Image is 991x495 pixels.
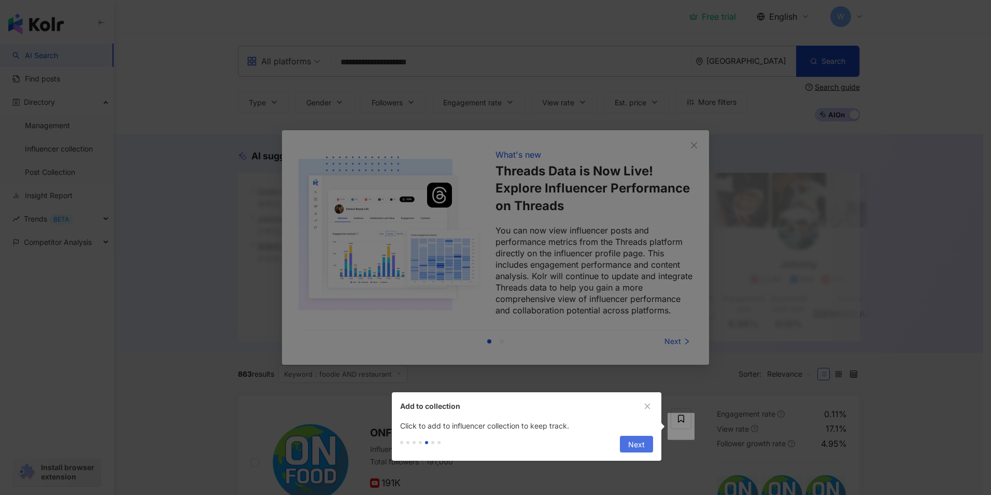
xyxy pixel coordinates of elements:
button: Next [620,436,653,452]
span: Next [628,436,645,453]
button: close [642,401,653,412]
span: close [644,403,651,410]
div: Add to collection [400,401,642,412]
div: Click to add to influencer collection to keep track. [392,420,661,432]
